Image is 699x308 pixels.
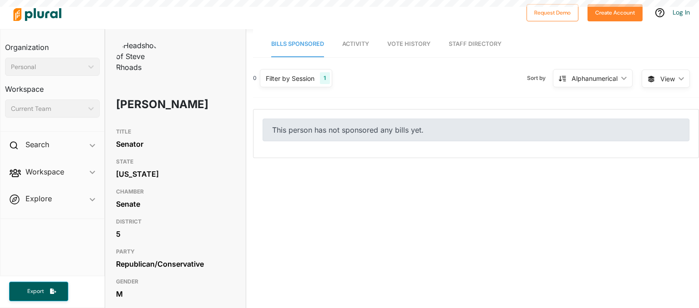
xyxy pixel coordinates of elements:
[116,197,235,211] div: Senate
[588,4,643,21] button: Create Account
[342,40,369,47] span: Activity
[387,31,431,57] a: Vote History
[5,34,100,54] h3: Organization
[449,31,501,57] a: Staff Directory
[116,287,235,301] div: M
[116,91,187,118] h1: [PERSON_NAME]
[266,74,314,83] div: Filter by Session
[271,40,324,47] span: Bills Sponsored
[673,8,690,16] a: Log In
[116,257,235,271] div: Republican/Conservative
[572,74,618,83] div: Alphanumerical
[342,31,369,57] a: Activity
[527,74,553,82] span: Sort by
[116,167,235,181] div: [US_STATE]
[588,7,643,17] a: Create Account
[11,62,85,72] div: Personal
[25,139,49,149] h2: Search
[116,186,235,197] h3: CHAMBER
[116,40,162,73] img: Headshot of Steve Rhoads
[527,7,578,17] a: Request Demo
[271,31,324,57] a: Bills Sponsored
[116,276,235,287] h3: GENDER
[660,74,675,84] span: View
[11,104,85,114] div: Current Team
[5,76,100,96] h3: Workspace
[116,216,235,227] h3: DISTRICT
[116,246,235,257] h3: PARTY
[116,227,235,241] div: 5
[116,156,235,167] h3: STATE
[263,119,689,141] div: This person has not sponsored any bills yet.
[387,40,431,47] span: Vote History
[253,74,257,82] div: 0
[116,137,235,151] div: Senator
[320,72,329,84] div: 1
[527,4,578,21] button: Request Demo
[116,126,235,137] h3: TITLE
[21,288,50,295] span: Export
[9,282,68,301] button: Export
